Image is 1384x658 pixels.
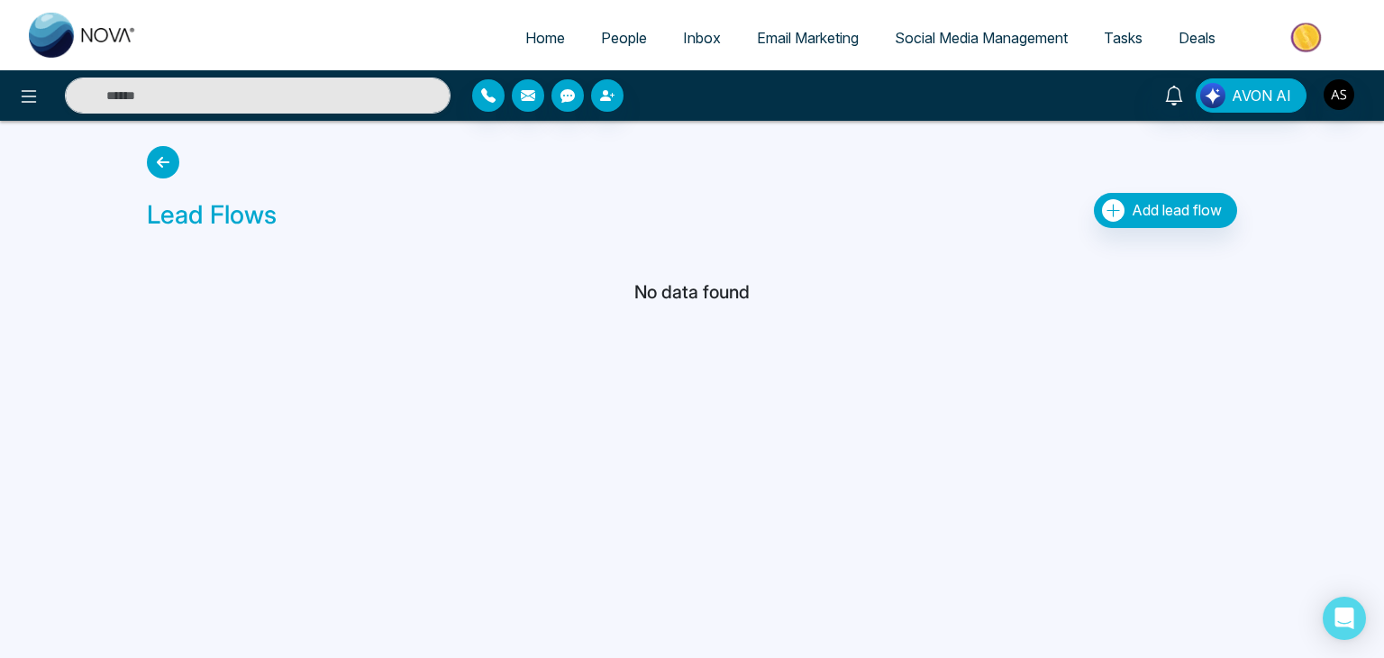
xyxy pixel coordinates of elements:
[1324,79,1354,110] img: User Avatar
[1086,21,1161,55] a: Tasks
[665,21,739,55] a: Inbox
[525,29,565,47] span: Home
[877,21,1086,55] a: Social Media Management
[507,21,583,55] a: Home
[1323,597,1366,640] div: Open Intercom Messenger
[147,193,277,231] h3: Lead Flows
[1200,83,1225,108] img: Lead Flow
[895,29,1068,47] span: Social Media Management
[601,29,647,47] span: People
[1232,85,1291,106] span: AVON AI
[739,21,877,55] a: Email Marketing
[1243,17,1373,58] img: Market-place.gif
[147,281,1237,303] h5: No data found
[29,13,137,58] img: Nova CRM Logo
[1104,29,1143,47] span: Tasks
[583,21,665,55] a: People
[757,29,859,47] span: Email Marketing
[1196,78,1307,113] button: AVON AI
[683,29,721,47] span: Inbox
[1179,29,1216,47] span: Deals
[1161,21,1234,55] a: Deals
[1132,201,1222,219] span: Add lead flow
[1094,193,1237,228] button: Add lead flow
